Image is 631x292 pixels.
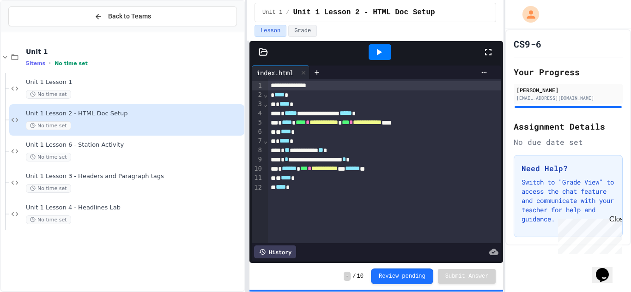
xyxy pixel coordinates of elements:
div: 8 [252,146,263,155]
button: Submit Answer [438,269,496,284]
div: 3 [252,100,263,109]
button: Review pending [371,268,433,284]
div: 12 [252,183,263,192]
iframe: chat widget [592,255,622,283]
span: No time set [26,90,71,99]
h1: CS9-6 [514,37,541,50]
div: index.html [252,66,309,79]
div: 10 [252,164,263,173]
div: 4 [252,109,263,118]
span: / [352,273,356,280]
span: Unit 1 [26,48,243,56]
span: Unit 1 Lesson 6 - Station Activity [26,141,243,149]
h3: Need Help? [522,163,615,174]
iframe: chat widget [554,215,622,254]
h2: Assignment Details [514,120,623,133]
div: No due date set [514,137,623,148]
div: 9 [252,155,263,164]
span: No time set [55,60,88,66]
span: - [344,272,351,281]
span: 10 [357,273,364,280]
span: Back to Teams [108,12,151,21]
span: No time set [26,184,71,193]
div: Chat with us now!Close [4,4,64,59]
span: Unit 1 Lesson 3 - Headers and Paragraph tags [26,173,243,180]
span: Unit 1 Lesson 2 - HTML Doc Setup [26,110,243,118]
button: Back to Teams [8,6,237,26]
button: Lesson [255,25,286,37]
span: No time set [26,215,71,224]
div: 2 [252,90,263,100]
p: Switch to "Grade View" to access the chat feature and communicate with your teacher for help and ... [522,178,615,224]
span: No time set [26,121,71,130]
span: Unit 1 Lesson 2 - HTML Doc Setup [293,7,435,18]
div: [PERSON_NAME] [516,86,620,94]
div: 5 [252,118,263,127]
span: 5 items [26,60,45,66]
div: 1 [252,81,263,90]
button: Grade [288,25,317,37]
span: Fold line [263,91,268,98]
div: 7 [252,137,263,146]
div: index.html [252,68,298,77]
span: • [49,60,51,67]
span: Unit 1 Lesson 4 - Headlines Lab [26,204,243,212]
div: 11 [252,173,263,183]
span: No time set [26,153,71,161]
h2: Your Progress [514,66,623,78]
div: History [254,245,296,258]
div: My Account [513,4,541,25]
span: Unit 1 Lesson 1 [26,78,243,86]
div: [EMAIL_ADDRESS][DOMAIN_NAME] [516,95,620,101]
span: Fold line [263,100,268,107]
div: 6 [252,127,263,137]
span: Unit 1 [262,9,282,16]
span: Submit Answer [445,273,489,280]
span: Fold line [263,137,268,144]
span: / [286,9,289,16]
